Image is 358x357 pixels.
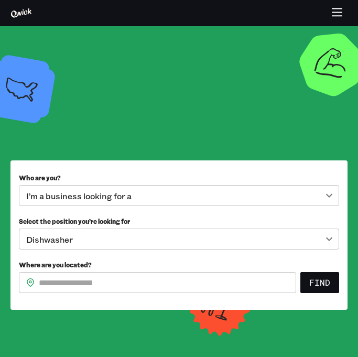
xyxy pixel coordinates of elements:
span: Select the position you’re looking for [19,217,130,225]
span: Who are you? [19,174,61,182]
div: Dishwasher [19,229,339,250]
span: Where are you located? [19,261,92,269]
button: Find [300,272,339,293]
div: I’m a business looking for a [19,185,339,206]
